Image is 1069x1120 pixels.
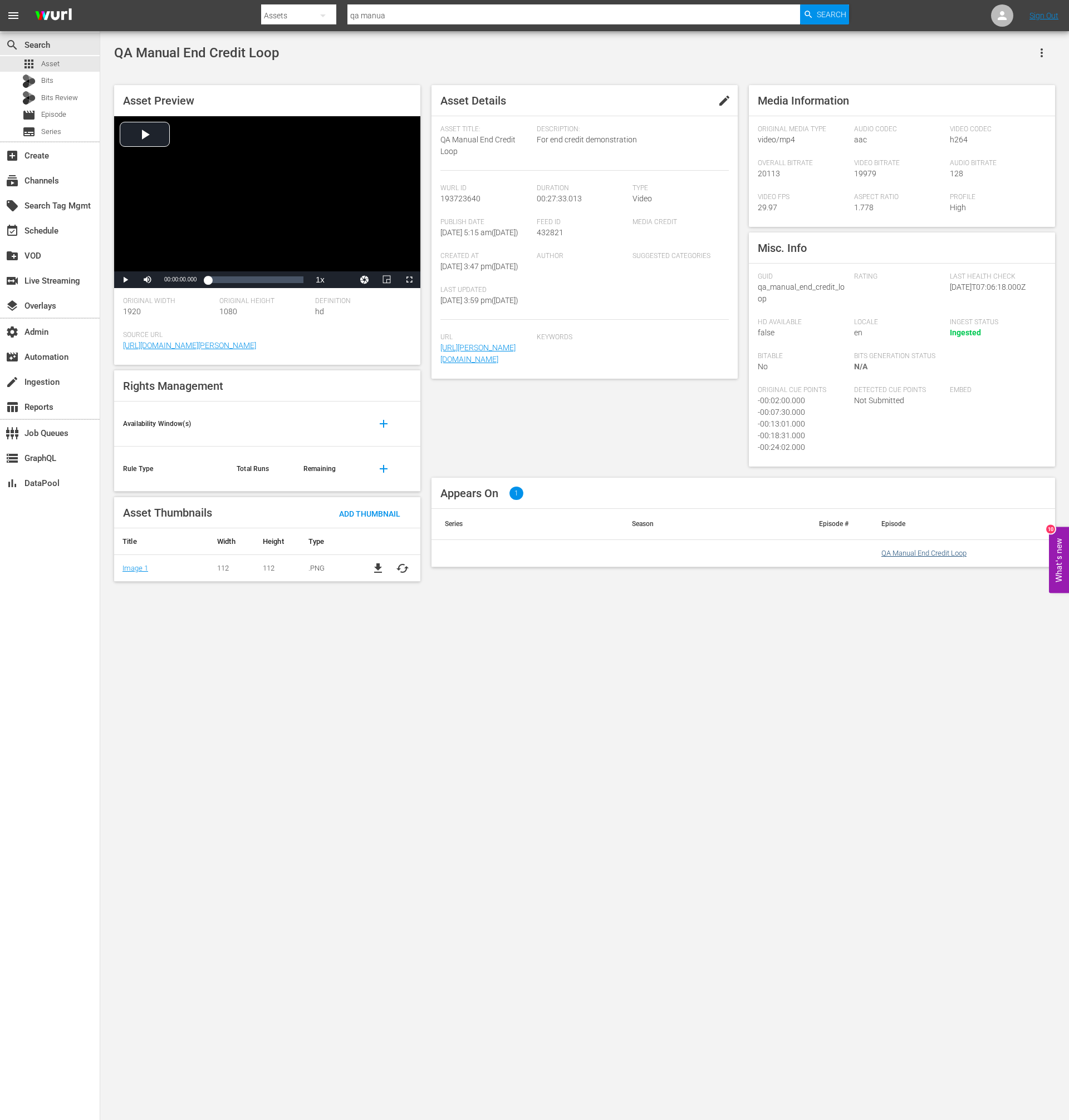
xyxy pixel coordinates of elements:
[123,379,223,393] span: Rights Management
[758,395,849,407] div: - 00:02:00.000
[711,87,738,114] button: edit
[295,447,361,492] th: Remaining
[758,193,849,202] span: Video FPS
[41,75,53,86] span: Bits
[41,92,78,103] span: Bits Review
[537,333,723,342] span: Keywords
[537,252,627,261] span: Author
[354,271,376,288] button: Jump To Time
[6,38,19,52] span: Search
[41,109,66,120] span: Episode
[22,108,36,122] span: Episode
[619,509,806,540] th: Season
[377,417,390,430] span: add
[854,362,867,371] span: N/A
[854,159,945,168] span: Video Bitrate
[1029,11,1058,20] a: Sign Out
[758,352,849,361] span: Bitable
[758,318,849,327] span: HD Available
[440,94,506,107] span: Asset Details
[854,328,862,337] span: en
[6,174,19,187] span: Channels
[950,203,966,212] span: High
[632,218,723,227] span: Media Credit
[398,271,420,288] button: Fullscreen
[950,159,1041,168] span: Audio Bitrate
[219,307,237,316] span: 1080
[950,125,1041,134] span: Video Codec
[208,276,303,283] div: Progress Bar
[440,218,531,227] span: Publish Date
[123,506,212,519] span: Asset Thumbnails
[854,395,945,407] div: Not Submitted
[758,283,845,303] span: qa_manual_end_credit_loop
[440,228,518,237] span: [DATE] 5:15 am ( [DATE] )
[1049,527,1069,593] button: Open Feedback Widget
[6,400,19,414] span: Reports
[758,407,849,418] div: - 00:07:30.000
[396,562,409,575] button: cached
[209,555,254,582] td: 112
[854,125,945,134] span: Audio Codec
[219,297,310,306] span: Original Height
[537,184,627,193] span: Duration
[440,262,518,271] span: [DATE] 3:47 pm ( [DATE] )
[123,331,406,340] span: Source Url
[330,509,409,518] span: Add Thumbnail
[6,274,19,288] span: Live Streaming
[300,555,360,582] td: .PNG
[6,452,19,465] span: GraphQL
[817,4,846,24] span: Search
[632,194,652,203] span: Video
[854,169,876,178] span: 19979
[950,193,1041,202] span: Profile
[6,477,19,490] span: DataPool
[632,252,723,261] span: Suggested Categories
[806,509,868,540] th: Episode #
[440,343,516,364] a: [URL][PERSON_NAME][DOMAIN_NAME]
[440,286,531,295] span: Last Updated
[6,199,19,212] span: Search Tag Mgmt
[1046,525,1055,534] div: 10
[22,57,36,71] span: Asset
[868,509,1055,540] th: Episode
[6,350,19,364] span: Automation
[758,430,849,442] div: - 00:18:31.000
[6,299,19,313] span: Overlays
[254,528,300,555] th: Height
[370,410,397,437] button: add
[114,447,228,492] th: Rule Type
[330,503,409,523] button: Add Thumbnail
[123,307,141,316] span: 1920
[122,564,148,572] a: Image 1
[376,271,398,288] button: Picture-in-Picture
[6,249,19,262] span: VOD
[632,184,723,193] span: Type
[537,134,723,146] span: For end credit demonstration
[254,555,300,582] td: 112
[440,184,531,193] span: Wurl Id
[6,375,19,389] span: Ingestion
[114,116,420,288] div: Video Player
[758,386,849,395] span: Original Cue Points
[300,528,360,555] th: Type
[758,272,849,281] span: GUID
[431,509,619,540] th: Series
[371,562,385,575] a: file_download
[27,3,80,29] img: ans4CAIJ8jUAAAAAAAAAAAAAAAAAAAAAAAAgQb4GAAAAAAAAAAAAAAAAAAAAAAAAJMjXAAAAAAAAAAAAAAAAAAAAAAAAgAT5G...
[440,125,531,134] span: Asset Title:
[440,296,518,305] span: [DATE] 3:59 pm ( [DATE] )
[854,135,867,144] span: aac
[123,341,256,350] a: [URL][DOMAIN_NAME][PERSON_NAME]
[950,328,981,337] span: Ingested
[537,218,627,227] span: Feed ID
[854,318,945,327] span: Locale
[881,549,967,557] a: QA Manual End Credit Loop
[800,4,849,24] button: Search
[950,283,1026,291] span: [DATE]T07:06:18.000Z
[440,194,480,203] span: 193723640
[315,307,324,316] span: hd
[6,427,19,440] span: Job Queues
